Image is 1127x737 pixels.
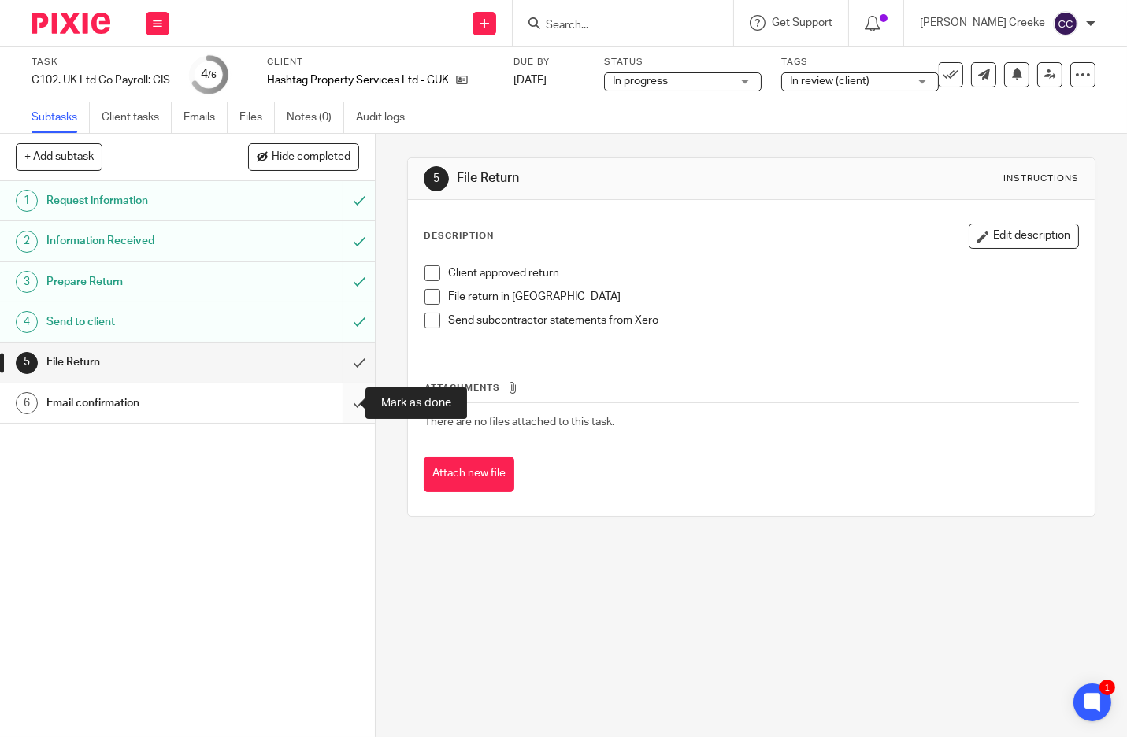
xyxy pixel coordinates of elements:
span: Get Support [772,17,832,28]
div: 5 [16,352,38,374]
a: Files [239,102,275,133]
p: Description [424,230,494,243]
h1: File Return [46,350,234,374]
img: svg%3E [1053,11,1078,36]
small: /6 [208,71,217,80]
p: Hashtag Property Services Ltd - GUK2450 [267,72,448,88]
div: 5 [424,166,449,191]
span: [DATE] [513,75,547,86]
div: 2 [16,231,38,253]
label: Client [267,56,494,69]
label: Due by [513,56,584,69]
div: 6 [16,392,38,414]
div: Instructions [1003,172,1079,185]
a: Audit logs [356,102,417,133]
h1: Prepare Return [46,270,234,294]
h1: Email confirmation [46,391,234,415]
span: In progress [613,76,668,87]
h1: Request information [46,189,234,213]
img: Pixie [32,13,110,34]
label: Task [32,56,170,69]
input: Search [544,19,686,33]
div: 1 [1099,680,1115,695]
a: Subtasks [32,102,90,133]
h1: Information Received [46,229,234,253]
span: Hide completed [272,151,350,164]
button: Hide completed [248,143,359,170]
p: Client approved return [448,265,1079,281]
span: Attachments [424,383,500,392]
button: Attach new file [424,457,514,492]
a: Notes (0) [287,102,344,133]
div: 4 [201,65,217,83]
div: C102. UK Ltd Co Payroll: CIS [32,72,170,88]
label: Status [604,56,762,69]
label: Tags [781,56,939,69]
p: Send subcontractor statements from Xero [448,313,1079,328]
h1: File Return [457,170,784,187]
div: 4 [16,311,38,333]
button: Edit description [969,224,1079,249]
span: In review (client) [790,76,869,87]
p: [PERSON_NAME] Creeke [920,15,1045,31]
a: Emails [184,102,228,133]
button: + Add subtask [16,143,102,170]
div: 1 [16,190,38,212]
span: There are no files attached to this task. [424,417,614,428]
a: Client tasks [102,102,172,133]
h1: Send to client [46,310,234,334]
p: File return in [GEOGRAPHIC_DATA] [448,289,1079,305]
div: 3 [16,271,38,293]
